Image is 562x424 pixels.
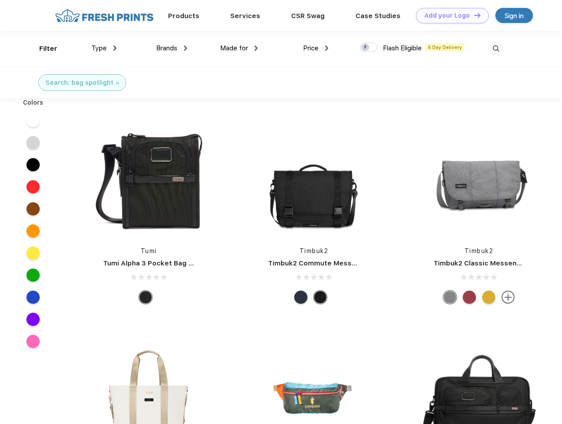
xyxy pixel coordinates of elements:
[303,44,318,52] span: Price
[425,43,465,51] span: 5 Day Delivery
[16,98,50,107] div: Colors
[52,8,156,23] img: fo%20logo%202.webp
[113,45,116,51] img: dropdown.png
[482,291,495,304] div: Eco Amber
[45,78,113,87] div: Search: bag spotlight
[91,44,107,52] span: Type
[300,247,329,254] a: Timbuk2
[268,259,386,267] a: Timbuk2 Commute Messenger Bag
[465,247,494,254] a: Timbuk2
[116,82,119,85] img: filter_cancel.svg
[505,11,524,21] div: Sign in
[463,291,476,304] div: Eco Bookish
[474,13,480,18] img: DT
[495,8,533,23] a: Sign in
[294,291,307,304] div: Eco Nautical
[103,259,206,267] a: Tumi Alpha 3 Pocket Bag Small
[383,44,422,52] span: Flash Eligible
[184,45,187,51] img: dropdown.png
[141,247,157,254] a: Tumi
[489,42,503,56] img: desktop_search.svg
[255,120,372,238] img: func=resize&h=266
[220,44,248,52] span: Made for
[502,291,515,304] img: more.svg
[39,44,57,54] div: Filter
[434,259,543,267] a: Timbuk2 Classic Messenger Bag
[255,45,258,51] img: dropdown.png
[90,120,207,238] img: func=resize&h=266
[424,12,470,19] div: Add your Logo
[139,291,152,304] div: Black
[314,291,327,304] div: Eco Black
[443,291,457,304] div: Eco Gunmetal
[420,120,538,238] img: func=resize&h=266
[325,45,328,51] img: dropdown.png
[168,12,199,20] a: Products
[156,44,177,52] span: Brands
